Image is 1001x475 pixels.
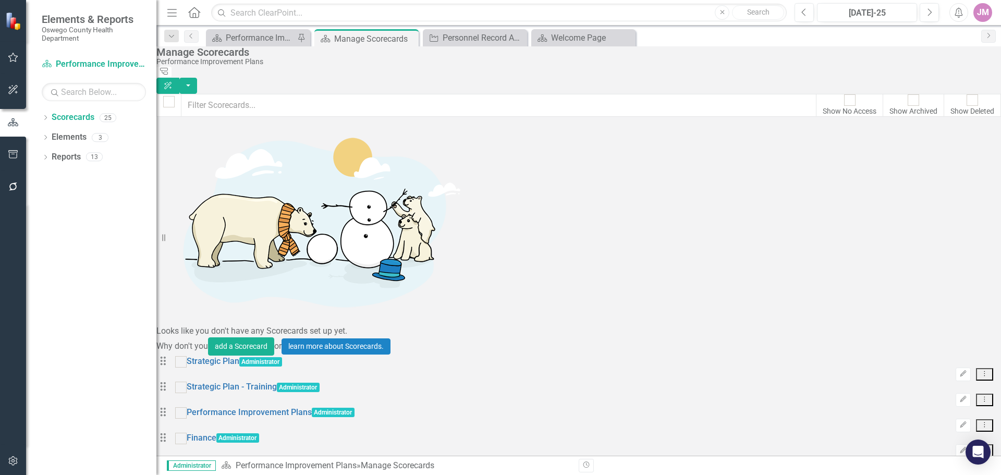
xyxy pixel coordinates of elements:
a: Welcome Page [534,31,633,44]
input: Search Below... [42,83,146,101]
small: Oswego County Health Department [42,26,146,43]
span: Why don't you [156,341,208,351]
div: Looks like you don't have any Scorecards set up yet. [156,325,1001,337]
button: Search [732,5,784,20]
a: Finance [187,432,216,444]
div: Manage Scorecards [334,32,416,45]
span: Administrator [312,408,355,417]
input: Filter Scorecards... [181,94,816,117]
a: Elements [52,131,87,143]
a: Personnel Record Audits [425,31,524,44]
div: 3 [92,133,108,142]
div: » Manage Scorecards [221,460,571,472]
a: Scorecards [52,112,94,124]
div: 13 [86,153,103,162]
a: Performance Improvement Plans [209,31,295,44]
a: learn more about Scorecards. [282,338,390,355]
div: Manage Scorecards [156,46,996,58]
div: Open Intercom Messenger [966,440,991,465]
img: ClearPoint Strategy [5,12,23,30]
a: Performance Improvement Plans [236,460,357,470]
div: Performance Improvement Plans [156,58,996,66]
div: Performance Improvement Plans [226,31,295,44]
button: JM [973,3,992,22]
div: Show Archived [889,106,937,116]
span: Search [747,8,770,16]
a: Strategic Plan [187,356,239,368]
img: Getting started [156,117,469,325]
span: Administrator [216,433,260,443]
a: Performance Improvement Plans [42,58,146,70]
span: Administrator [167,460,216,471]
a: Reports [52,151,81,163]
span: or [274,341,282,351]
div: [DATE]-25 [821,7,913,19]
button: [DATE]-25 [817,3,917,22]
div: Welcome Page [551,31,633,44]
a: Performance Improvement Plans [187,407,312,419]
button: add a Scorecard [208,337,274,356]
span: Administrator [277,383,320,392]
span: Administrator [239,357,283,367]
input: Search ClearPoint... [211,4,787,22]
span: Elements & Reports [42,13,146,26]
a: Strategic Plan - Training [187,381,277,393]
div: Personnel Record Audits [443,31,524,44]
div: Show Deleted [950,106,994,116]
div: Show No Access [823,106,876,116]
div: 25 [100,113,116,122]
